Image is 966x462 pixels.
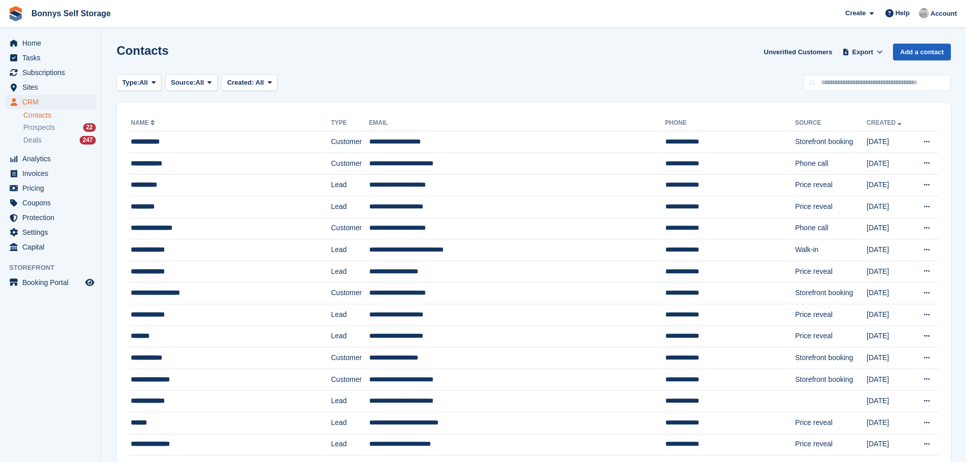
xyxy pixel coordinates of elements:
[122,78,139,88] span: Type:
[256,79,264,86] span: All
[867,347,912,369] td: [DATE]
[795,196,867,218] td: Price reveal
[22,210,83,225] span: Protection
[5,210,96,225] a: menu
[9,263,101,273] span: Storefront
[896,8,910,18] span: Help
[331,261,369,282] td: Lead
[840,44,885,60] button: Export
[331,347,369,369] td: Customer
[893,44,951,60] a: Add a contact
[5,225,96,239] a: menu
[369,115,665,131] th: Email
[665,115,795,131] th: Phone
[5,240,96,254] a: menu
[331,282,369,304] td: Customer
[919,8,929,18] img: James Bonny
[331,174,369,196] td: Lead
[795,282,867,304] td: Storefront booking
[867,434,912,455] td: [DATE]
[22,152,83,166] span: Analytics
[84,276,96,289] a: Preview store
[795,174,867,196] td: Price reveal
[867,131,912,153] td: [DATE]
[795,434,867,455] td: Price reveal
[22,36,83,50] span: Home
[117,75,161,91] button: Type: All
[5,166,96,181] a: menu
[795,261,867,282] td: Price reveal
[27,5,115,22] a: Bonnys Self Storage
[5,181,96,195] a: menu
[795,218,867,239] td: Phone call
[331,153,369,174] td: Customer
[196,78,204,88] span: All
[22,240,83,254] span: Capital
[171,78,195,88] span: Source:
[5,51,96,65] a: menu
[5,196,96,210] a: menu
[165,75,218,91] button: Source: All
[331,131,369,153] td: Customer
[22,166,83,181] span: Invoices
[867,326,912,347] td: [DATE]
[117,44,169,57] h1: Contacts
[867,153,912,174] td: [DATE]
[331,434,369,455] td: Lead
[5,275,96,290] a: menu
[331,115,369,131] th: Type
[795,326,867,347] td: Price reveal
[867,119,904,126] a: Created
[795,239,867,261] td: Walk-in
[23,135,96,146] a: Deals 247
[227,79,254,86] span: Created:
[5,95,96,109] a: menu
[795,347,867,369] td: Storefront booking
[5,36,96,50] a: menu
[867,218,912,239] td: [DATE]
[867,174,912,196] td: [DATE]
[331,390,369,412] td: Lead
[22,275,83,290] span: Booking Portal
[845,8,866,18] span: Create
[867,390,912,412] td: [DATE]
[22,95,83,109] span: CRM
[760,44,836,60] a: Unverified Customers
[331,412,369,434] td: Lead
[8,6,23,21] img: stora-icon-8386f47178a22dfd0bd8f6a31ec36ba5ce8667c1dd55bd0f319d3a0aa187defe.svg
[867,261,912,282] td: [DATE]
[331,304,369,326] td: Lead
[867,196,912,218] td: [DATE]
[867,304,912,326] td: [DATE]
[83,123,96,132] div: 22
[5,152,96,166] a: menu
[22,80,83,94] span: Sites
[22,225,83,239] span: Settings
[139,78,148,88] span: All
[852,47,873,57] span: Export
[331,239,369,261] td: Lead
[80,136,96,145] div: 247
[22,65,83,80] span: Subscriptions
[795,304,867,326] td: Price reveal
[22,181,83,195] span: Pricing
[131,119,157,126] a: Name
[23,111,96,120] a: Contacts
[331,218,369,239] td: Customer
[867,282,912,304] td: [DATE]
[5,80,96,94] a: menu
[222,75,277,91] button: Created: All
[22,196,83,210] span: Coupons
[22,51,83,65] span: Tasks
[5,65,96,80] a: menu
[23,123,55,132] span: Prospects
[867,412,912,434] td: [DATE]
[795,115,867,131] th: Source
[331,326,369,347] td: Lead
[795,412,867,434] td: Price reveal
[867,369,912,390] td: [DATE]
[931,9,957,19] span: Account
[331,196,369,218] td: Lead
[23,135,42,145] span: Deals
[23,122,96,133] a: Prospects 22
